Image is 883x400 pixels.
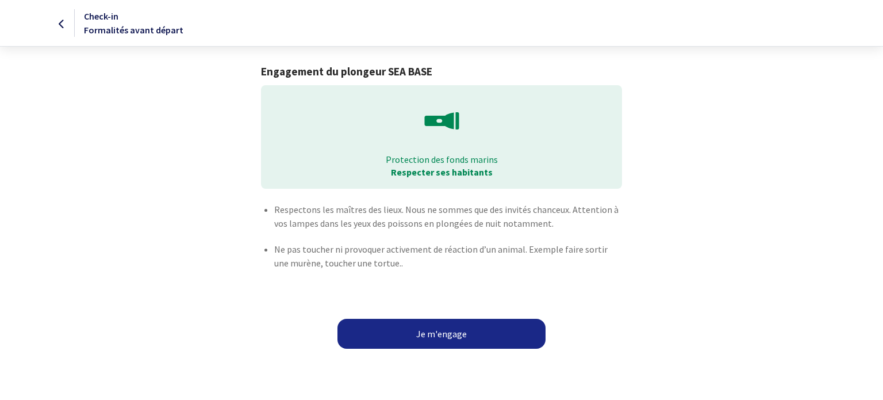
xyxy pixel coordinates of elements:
p: Ne pas toucher ni provoquer activement de réaction d’un animal. Exemple faire sortir une murène, ... [274,242,621,270]
span: Check-in Formalités avant départ [84,10,183,36]
strong: Respecter ses habitants [391,166,493,178]
p: Protection des fonds marins [269,153,613,166]
p: Respectons les maîtres des lieux. Nous ne sommes que des invités chanceux. Attention à vos lampes... [274,203,621,230]
button: Je m'engage [337,319,546,349]
h1: Engagement du plongeur SEA BASE [261,65,621,78]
